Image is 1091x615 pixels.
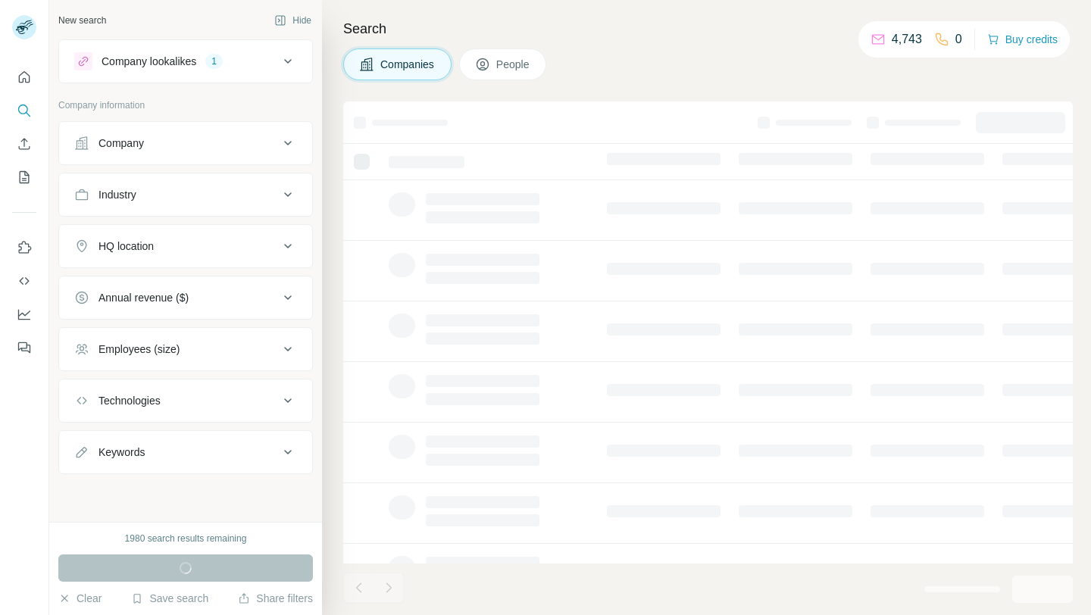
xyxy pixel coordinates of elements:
h4: Search [343,18,1073,39]
button: My lists [12,164,36,191]
div: Industry [98,187,136,202]
button: Keywords [59,434,312,470]
button: Enrich CSV [12,130,36,158]
div: 1980 search results remaining [125,532,247,545]
div: Annual revenue ($) [98,290,189,305]
button: Annual revenue ($) [59,279,312,316]
button: Use Surfe API [12,267,36,295]
div: Technologies [98,393,161,408]
button: Technologies [59,382,312,419]
div: HQ location [98,239,154,254]
div: Employees (size) [98,342,180,357]
div: 1 [205,55,223,68]
button: Industry [59,176,312,213]
button: Use Surfe on LinkedIn [12,234,36,261]
p: 0 [955,30,962,48]
button: Dashboard [12,301,36,328]
span: People [496,57,531,72]
button: Save search [131,591,208,606]
button: Company [59,125,312,161]
button: Feedback [12,334,36,361]
button: Buy credits [987,29,1058,50]
button: Employees (size) [59,331,312,367]
p: Company information [58,98,313,112]
span: Companies [380,57,436,72]
button: Company lookalikes1 [59,43,312,80]
div: Company lookalikes [102,54,196,69]
div: Keywords [98,445,145,460]
button: Hide [264,9,322,32]
button: Clear [58,591,102,606]
button: Quick start [12,64,36,91]
button: HQ location [59,228,312,264]
div: New search [58,14,106,27]
p: 4,743 [892,30,922,48]
button: Search [12,97,36,124]
div: Company [98,136,144,151]
button: Share filters [238,591,313,606]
